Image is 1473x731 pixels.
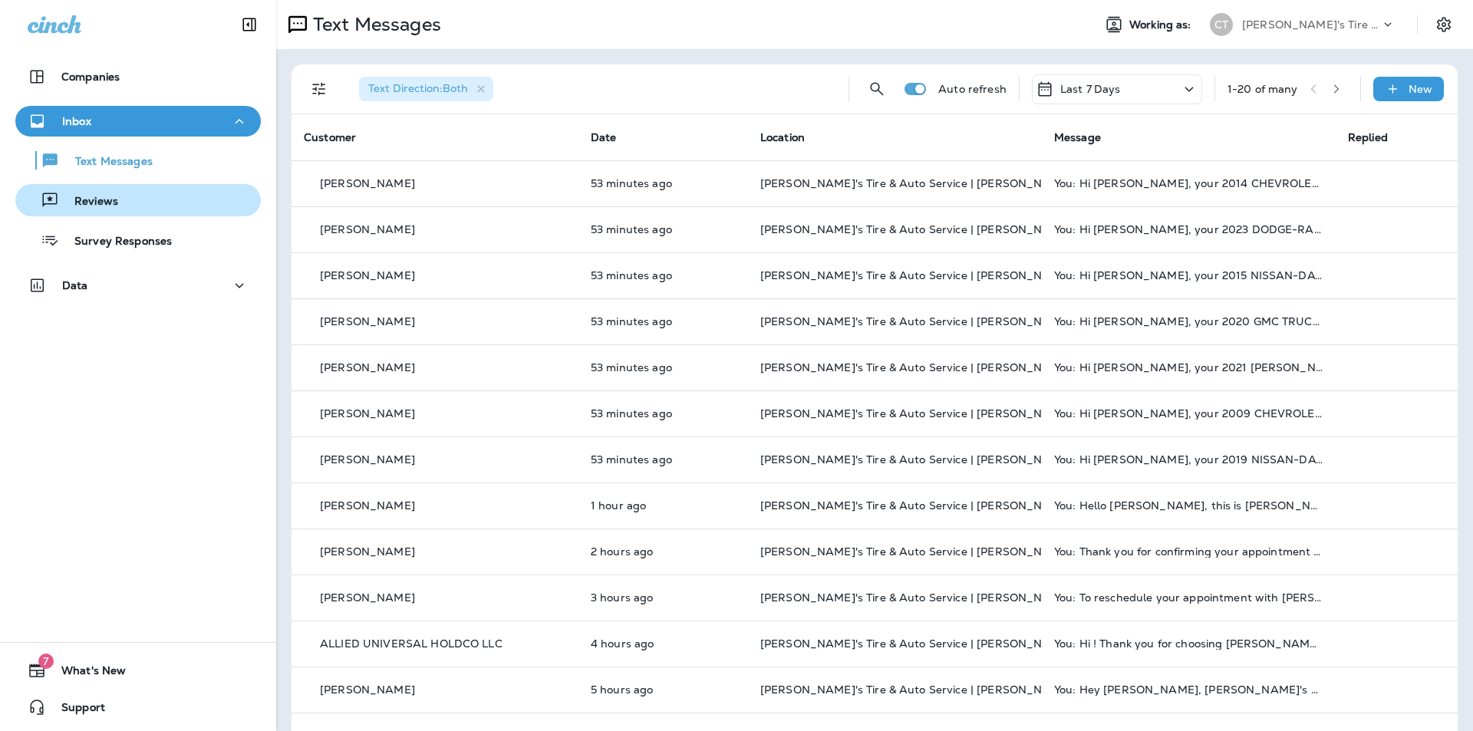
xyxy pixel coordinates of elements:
[359,77,493,101] div: Text Direction:Both
[760,361,1191,374] span: [PERSON_NAME]'s Tire & Auto Service | [PERSON_NAME][GEOGRAPHIC_DATA]
[1054,177,1323,189] div: You: Hi Kimberly, your 2014 CHEVROLET MALIBU is due for an oil change. Come into Chabill's Tire a...
[304,74,334,104] button: Filters
[938,83,1007,95] p: Auto refresh
[59,195,118,209] p: Reviews
[591,637,736,650] p: Aug 13, 2025 09:48 AM
[320,591,415,604] p: [PERSON_NAME]
[320,637,503,650] p: ALLIED UNIVERSAL HOLDCO LLC
[307,13,441,36] p: Text Messages
[760,545,1191,558] span: [PERSON_NAME]'s Tire & Auto Service | [PERSON_NAME][GEOGRAPHIC_DATA]
[60,155,153,170] p: Text Messages
[15,692,261,723] button: Support
[320,269,415,282] p: [PERSON_NAME]
[760,176,1191,190] span: [PERSON_NAME]'s Tire & Auto Service | [PERSON_NAME][GEOGRAPHIC_DATA]
[591,269,736,282] p: Aug 13, 2025 01:46 PM
[591,361,736,374] p: Aug 13, 2025 01:46 PM
[1054,545,1323,558] div: You: Thank you for confirming your appointment scheduled for 08/14/2025 10:00 AM. We look forward...
[15,106,261,137] button: Inbox
[15,184,261,216] button: Reviews
[591,545,736,558] p: Aug 13, 2025 11:43 AM
[320,545,415,558] p: [PERSON_NAME]
[1060,83,1121,95] p: Last 7 Days
[320,361,415,374] p: [PERSON_NAME]
[760,591,1191,604] span: [PERSON_NAME]'s Tire & Auto Service | [PERSON_NAME][GEOGRAPHIC_DATA]
[304,130,356,144] span: Customer
[1242,18,1380,31] p: [PERSON_NAME]'s Tire & Auto
[1227,83,1298,95] div: 1 - 20 of many
[59,235,172,249] p: Survey Responses
[320,499,415,512] p: [PERSON_NAME]
[15,224,261,256] button: Survey Responses
[228,9,271,40] button: Collapse Sidebar
[760,499,1191,512] span: [PERSON_NAME]'s Tire & Auto Service | [PERSON_NAME][GEOGRAPHIC_DATA]
[1210,13,1233,36] div: CT
[320,177,415,189] p: [PERSON_NAME]
[760,130,805,144] span: Location
[760,407,1191,420] span: [PERSON_NAME]'s Tire & Auto Service | [PERSON_NAME][GEOGRAPHIC_DATA]
[1054,683,1323,696] div: You: Hey Jacob, Chabill's Tire and Auto Service would love to help keep your vehicle in top shape...
[62,115,91,127] p: Inbox
[46,664,126,683] span: What's New
[38,654,54,669] span: 7
[1430,11,1458,38] button: Settings
[61,71,120,83] p: Companies
[15,270,261,301] button: Data
[760,222,1191,236] span: [PERSON_NAME]'s Tire & Auto Service | [PERSON_NAME][GEOGRAPHIC_DATA]
[591,130,617,144] span: Date
[320,407,415,420] p: [PERSON_NAME]
[591,499,736,512] p: Aug 13, 2025 12:47 PM
[591,315,736,328] p: Aug 13, 2025 01:46 PM
[591,223,736,235] p: Aug 13, 2025 01:46 PM
[1054,637,1323,650] div: You: Hi ! Thank you for choosing Chabill's Tire & Auto Service Chabill's Tire & Auto Service | Go...
[1409,83,1432,95] p: New
[1054,223,1323,235] div: You: Hi Anna, your 2023 DODGE-RAM TRUCK RAM 1500 PICKUP is due for an oil change. Come into Chabi...
[320,223,415,235] p: [PERSON_NAME]
[15,61,261,92] button: Companies
[320,683,415,696] p: [PERSON_NAME]
[1054,315,1323,328] div: You: Hi Julie, your 2020 GMC TRUCK YUKON oil change is approaching. Schedule your appointment tod...
[15,144,261,176] button: Text Messages
[591,453,736,466] p: Aug 13, 2025 01:46 PM
[15,655,261,686] button: 7What's New
[62,279,88,291] p: Data
[1129,18,1195,31] span: Working as:
[760,637,1191,650] span: [PERSON_NAME]'s Tire & Auto Service | [PERSON_NAME][GEOGRAPHIC_DATA]
[1054,130,1101,144] span: Message
[1054,361,1323,374] div: You: Hi Nicole, your 2021 LINCOLN CORSAIR oil change is approaching. Schedule your appointment to...
[760,314,1191,328] span: [PERSON_NAME]'s Tire & Auto Service | [PERSON_NAME][GEOGRAPHIC_DATA]
[862,74,892,104] button: Search Messages
[320,453,415,466] p: [PERSON_NAME]
[1348,130,1388,144] span: Replied
[1054,591,1323,604] div: You: To reschedule your appointment with Chabill's Tire & Auto Service, please click the link bel...
[1054,269,1323,282] div: You: Hi Courtney, your 2015 NISSAN-DATSUN ALTIMA oil change is approaching. Schedule your appoint...
[760,683,1191,696] span: [PERSON_NAME]'s Tire & Auto Service | [PERSON_NAME][GEOGRAPHIC_DATA]
[46,701,105,719] span: Support
[1054,453,1323,466] div: You: Hi Thomas, your 2019 NISSAN-DATSUN ALTIMA is due for an oil change. Come into Chabill's Tire...
[760,268,1191,282] span: [PERSON_NAME]'s Tire & Auto Service | [PERSON_NAME][GEOGRAPHIC_DATA]
[1054,499,1323,512] div: You: Hello Ana, this is Chabill's Tire & Auto Service with a reminder of your scheduled appointme...
[320,315,415,328] p: [PERSON_NAME]
[591,407,736,420] p: Aug 13, 2025 01:46 PM
[760,453,1191,466] span: [PERSON_NAME]'s Tire & Auto Service | [PERSON_NAME][GEOGRAPHIC_DATA]
[591,177,736,189] p: Aug 13, 2025 01:46 PM
[1054,407,1323,420] div: You: Hi Timmy, your 2009 CHEVROLET TRUCK HHR oil change is approaching. Schedule your appointment...
[591,683,736,696] p: Aug 13, 2025 09:09 AM
[368,81,468,95] span: Text Direction : Both
[591,591,736,604] p: Aug 13, 2025 10:54 AM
